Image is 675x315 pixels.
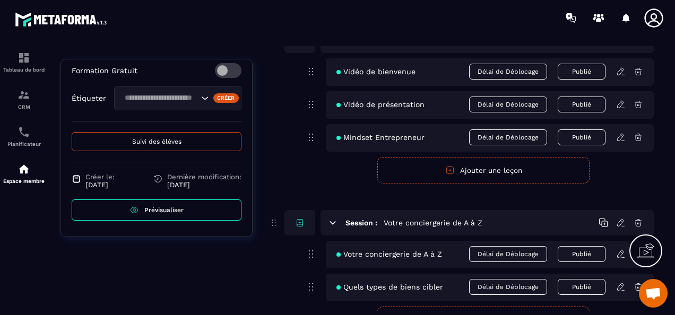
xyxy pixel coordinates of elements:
a: automationsautomationsEspace membre [3,155,45,192]
p: Tableau de bord [3,67,45,73]
img: formation [18,89,30,101]
img: automations [18,163,30,176]
input: Search for option [121,92,198,104]
button: Publié [558,279,605,295]
span: Délai de Déblocage [469,279,547,295]
h6: Session : [345,218,377,227]
button: Publié [558,129,605,145]
span: Quels types de biens cibler [336,283,443,291]
button: Publié [558,246,605,262]
div: Ouvrir le chat [639,279,668,308]
p: [DATE] [85,181,115,189]
span: Délai de Déblocage [469,129,547,145]
img: logo [15,10,110,29]
div: Créer [213,93,239,103]
a: schedulerschedulerPlanificateur [3,118,45,155]
span: Vidéo de présentation [336,100,425,109]
span: Créer le: [85,173,115,181]
p: Étiqueter [72,94,106,102]
p: CRM [3,104,45,110]
span: Délai de Déblocage [469,64,547,80]
button: Ajouter une leçon [377,157,590,183]
h5: Votre conciergerie de A à Z [384,217,482,228]
button: Publié [558,64,605,80]
span: Délai de Déblocage [469,246,547,262]
span: Mindset Entrepreneur [336,133,425,142]
span: Votre conciergerie de A à Z [336,250,442,258]
a: formationformationCRM [3,81,45,118]
p: Planificateur [3,141,45,147]
span: Prévisualiser [144,206,184,214]
span: Vidéo de bienvenue [336,67,416,76]
img: scheduler [18,126,30,138]
p: Espace membre [3,178,45,184]
button: Suivi des élèves [72,132,241,151]
div: Search for option [114,86,241,110]
span: Délai de Déblocage [469,97,547,112]
p: Formation Gratuit [72,66,137,75]
img: formation [18,51,30,64]
span: Suivi des élèves [132,138,181,145]
a: Prévisualiser [72,199,241,221]
button: Publié [558,97,605,112]
a: formationformationTableau de bord [3,43,45,81]
p: [DATE] [167,181,241,189]
span: Dernière modification: [167,173,241,181]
